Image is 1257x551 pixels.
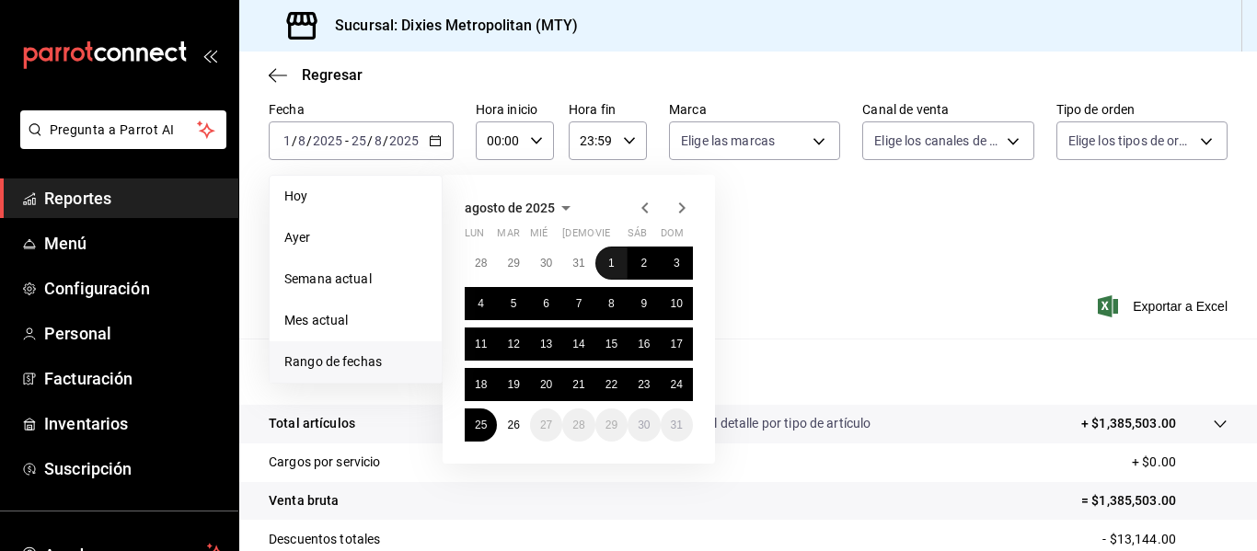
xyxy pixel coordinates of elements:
button: 13 de agosto de 2025 [530,327,562,361]
button: 10 de agosto de 2025 [661,287,693,320]
abbr: 4 de agosto de 2025 [478,297,484,310]
button: 19 de agosto de 2025 [497,368,529,401]
span: / [383,133,388,148]
button: Regresar [269,66,363,84]
abbr: 17 de agosto de 2025 [671,338,683,350]
input: -- [351,133,367,148]
p: - $13,144.00 [1102,530,1228,549]
button: Exportar a Excel [1101,295,1228,317]
input: -- [297,133,306,148]
abbr: 25 de agosto de 2025 [475,419,487,431]
abbr: 30 de julio de 2025 [540,257,552,270]
span: Elige los canales de venta [874,132,999,150]
label: Fecha [269,103,454,116]
abbr: 10 de agosto de 2025 [671,297,683,310]
button: 17 de agosto de 2025 [661,327,693,361]
input: -- [283,133,292,148]
button: agosto de 2025 [465,197,577,219]
button: 12 de agosto de 2025 [497,327,529,361]
button: 21 de agosto de 2025 [562,368,594,401]
abbr: 29 de agosto de 2025 [605,419,617,431]
button: 4 de agosto de 2025 [465,287,497,320]
button: 29 de julio de 2025 [497,247,529,280]
label: Canal de venta [862,103,1033,116]
span: Suscripción [44,456,224,481]
p: Descuentos totales [269,530,380,549]
button: 22 de agosto de 2025 [595,368,628,401]
span: / [306,133,312,148]
span: Facturación [44,366,224,391]
button: 7 de agosto de 2025 [562,287,594,320]
span: Ayer [284,228,427,247]
abbr: 8 de agosto de 2025 [608,297,615,310]
button: Pregunta a Parrot AI [20,110,226,149]
p: + $0.00 [1132,453,1228,472]
button: 29 de agosto de 2025 [595,408,628,442]
abbr: 1 de agosto de 2025 [608,257,615,270]
abbr: 24 de agosto de 2025 [671,378,683,391]
span: Configuración [44,276,224,301]
button: 31 de julio de 2025 [562,247,594,280]
span: Regresar [302,66,363,84]
span: Personal [44,321,224,346]
button: 6 de agosto de 2025 [530,287,562,320]
button: 26 de agosto de 2025 [497,408,529,442]
button: 23 de agosto de 2025 [628,368,660,401]
abbr: lunes [465,227,484,247]
abbr: 12 de agosto de 2025 [507,338,519,350]
abbr: 29 de julio de 2025 [507,257,519,270]
p: Total artículos [269,414,355,433]
span: Menú [44,231,224,256]
button: 15 de agosto de 2025 [595,327,628,361]
button: 16 de agosto de 2025 [628,327,660,361]
button: 30 de julio de 2025 [530,247,562,280]
button: 20 de agosto de 2025 [530,368,562,401]
span: Inventarios [44,411,224,436]
input: ---- [312,133,343,148]
abbr: jueves [562,227,671,247]
span: / [292,133,297,148]
button: 1 de agosto de 2025 [595,247,628,280]
abbr: 31 de agosto de 2025 [671,419,683,431]
abbr: 20 de agosto de 2025 [540,378,552,391]
label: Hora inicio [476,103,554,116]
button: 24 de agosto de 2025 [661,368,693,401]
abbr: 18 de agosto de 2025 [475,378,487,391]
button: 28 de julio de 2025 [465,247,497,280]
span: agosto de 2025 [465,201,555,215]
p: Cargos por servicio [269,453,381,472]
span: Semana actual [284,270,427,289]
span: - [345,133,349,148]
button: 3 de agosto de 2025 [661,247,693,280]
button: 30 de agosto de 2025 [628,408,660,442]
abbr: 15 de agosto de 2025 [605,338,617,350]
abbr: 30 de agosto de 2025 [638,419,650,431]
span: Pregunta a Parrot AI [50,121,198,140]
button: 2 de agosto de 2025 [628,247,660,280]
abbr: 19 de agosto de 2025 [507,378,519,391]
abbr: 26 de agosto de 2025 [507,419,519,431]
button: 25 de agosto de 2025 [465,408,497,442]
abbr: martes [497,227,519,247]
abbr: 5 de agosto de 2025 [511,297,517,310]
button: 18 de agosto de 2025 [465,368,497,401]
abbr: sábado [628,227,647,247]
abbr: 28 de julio de 2025 [475,257,487,270]
abbr: viernes [595,227,610,247]
span: Elige las marcas [681,132,775,150]
button: 8 de agosto de 2025 [595,287,628,320]
label: Hora fin [569,103,647,116]
abbr: 16 de agosto de 2025 [638,338,650,350]
button: 11 de agosto de 2025 [465,327,497,361]
span: / [367,133,373,148]
p: Venta bruta [269,491,339,511]
abbr: 9 de agosto de 2025 [640,297,647,310]
abbr: 31 de julio de 2025 [572,257,584,270]
button: 31 de agosto de 2025 [661,408,693,442]
abbr: 14 de agosto de 2025 [572,338,584,350]
abbr: 3 de agosto de 2025 [674,257,680,270]
abbr: 13 de agosto de 2025 [540,338,552,350]
p: = $1,385,503.00 [1081,491,1228,511]
abbr: 11 de agosto de 2025 [475,338,487,350]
